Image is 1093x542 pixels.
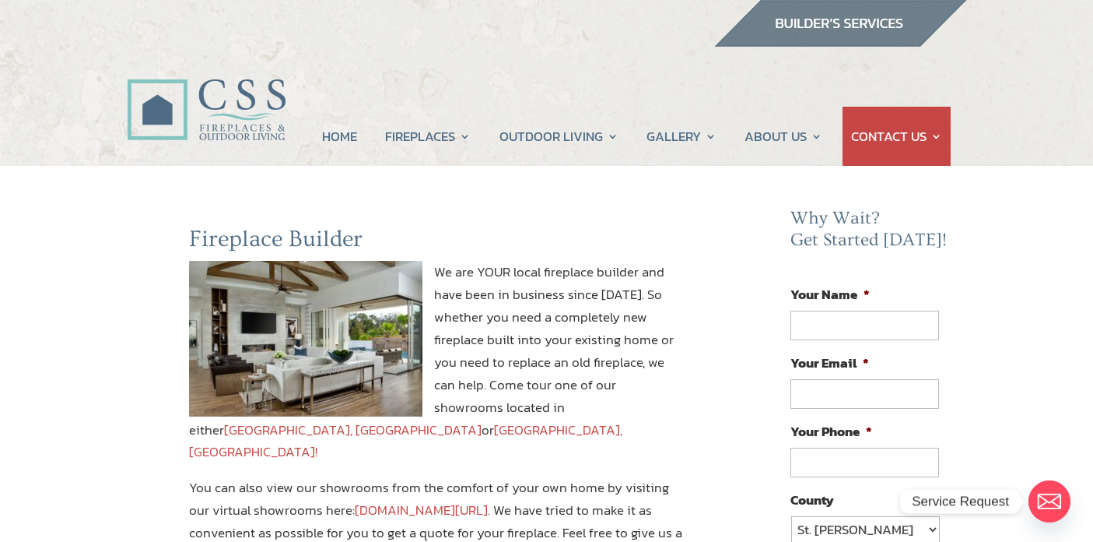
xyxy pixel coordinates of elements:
label: Your Phone [790,423,872,440]
label: Your Email [790,354,869,371]
h2: Why Wait? Get Started [DATE]! [790,208,951,259]
a: GALLERY [646,107,716,166]
a: ABOUT US [744,107,822,166]
a: builder services construction supply [713,32,967,52]
p: We are YOUR local fireplace builder and have been in business since [DATE]. So whether you need a... [189,261,688,477]
a: HOME [322,107,357,166]
a: CONTACT US [851,107,942,166]
h2: Fireplace Builder [189,225,688,261]
a: OUTDOOR LIVING [499,107,618,166]
a: [DOMAIN_NAME][URL] [355,500,488,520]
img: CSS Fireplaces & Outdoor Living (Formerly Construction Solutions & Supply)- Jacksonville Ormond B... [127,36,286,149]
a: Email [1028,480,1070,523]
label: Your Name [790,286,870,303]
a: FIREPLACES [385,107,471,166]
a: [GEOGRAPHIC_DATA], [GEOGRAPHIC_DATA] [224,420,482,440]
label: County [790,491,834,509]
img: fireplace builder jacksonville fl and ormond beach fl [189,261,422,417]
